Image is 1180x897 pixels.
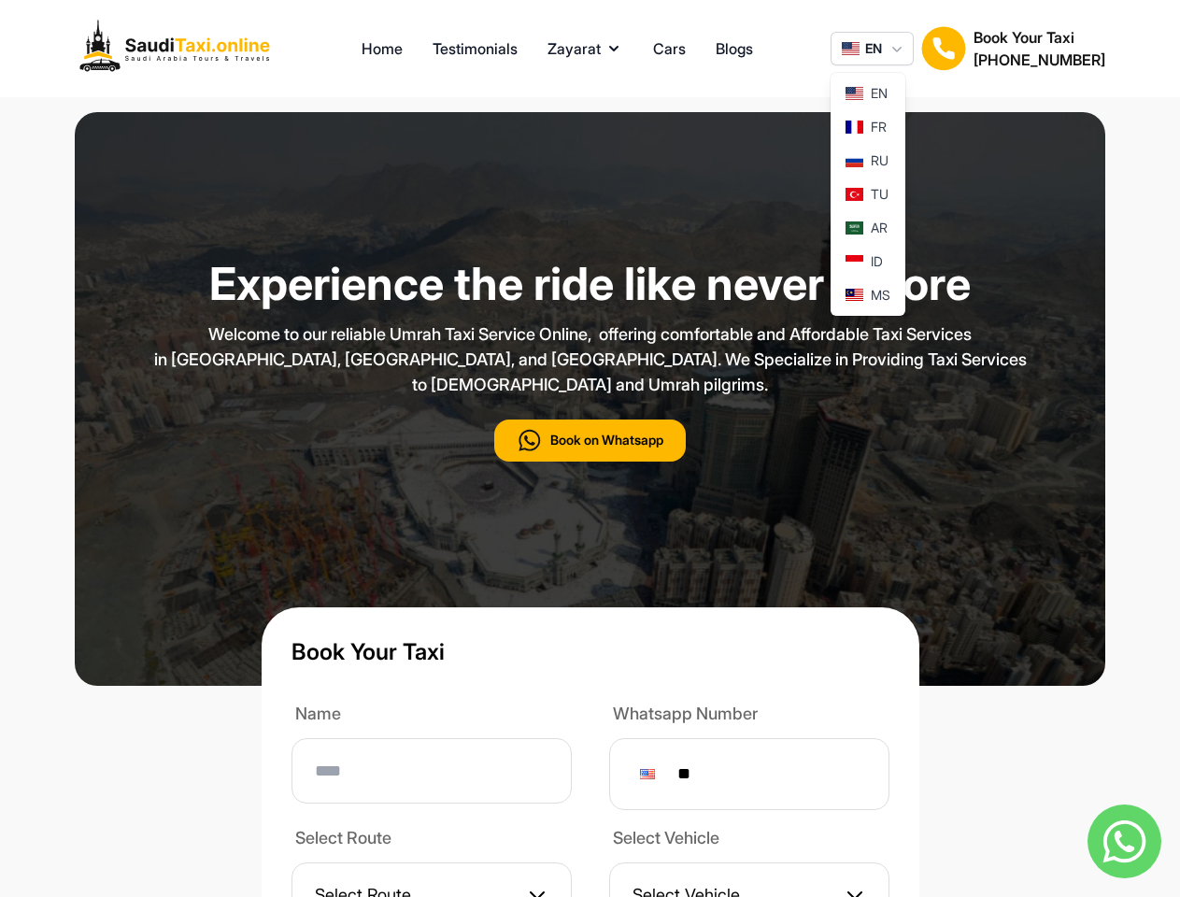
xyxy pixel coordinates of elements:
span: FR [871,118,887,136]
button: EN [831,32,914,65]
img: Book Your Taxi [921,26,966,71]
h1: Experience the ride like never before [123,262,1058,306]
button: Book on Whatsapp [494,420,686,462]
a: Testimonials [433,37,518,60]
label: Whatsapp Number [609,701,889,731]
a: Blogs [716,37,753,60]
span: MS [871,286,890,305]
h2: [PHONE_NUMBER] [974,49,1105,71]
img: whatsapp [1088,804,1161,878]
button: Zayarat [547,37,623,60]
span: AR [871,219,888,237]
span: EN [865,39,882,58]
div: United States: + 1 [633,758,668,790]
span: TU [871,185,889,204]
a: Cars [653,37,686,60]
p: Welcome to our reliable Umrah Taxi Service Online, offering comfortable and Affordable Taxi Servi... [123,321,1058,397]
a: Home [362,37,403,60]
span: ID [871,252,883,271]
h1: Book Your Taxi [974,26,1105,49]
label: Name [291,701,572,731]
h1: Book Your Taxi [291,637,889,667]
img: Logo [75,15,284,82]
div: EN [831,73,905,316]
img: call [517,427,543,454]
span: RU [871,151,889,170]
label: Select Vehicle [609,825,889,855]
div: Book Your Taxi [974,26,1105,71]
span: EN [871,84,888,103]
label: Select Route [291,825,572,855]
